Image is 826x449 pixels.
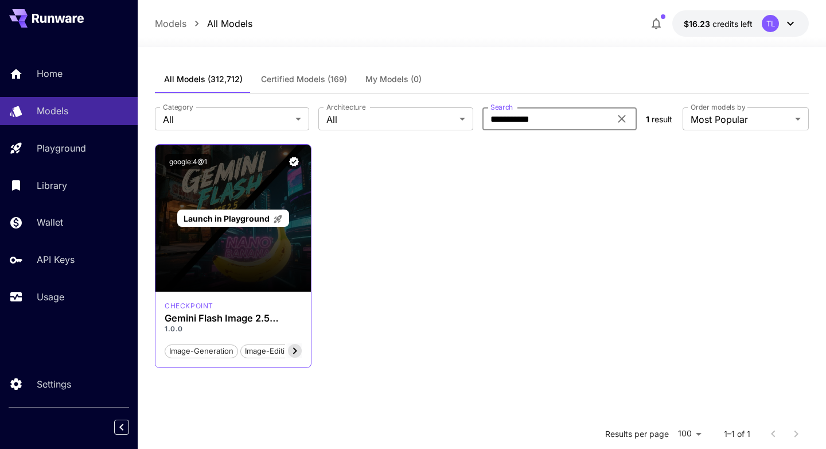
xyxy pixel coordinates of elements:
a: All Models [207,17,252,30]
div: $16.2315 [684,18,753,30]
span: All Models (312,712) [164,74,243,84]
label: Category [163,102,193,112]
button: Collapse sidebar [114,420,129,435]
a: Launch in Playground [177,210,289,227]
div: gemini_2_5_flash_image [165,301,213,311]
p: 1.0.0 [165,324,302,334]
span: image-generation [165,346,237,357]
p: 1–1 of 1 [724,428,750,440]
button: $16.2315TL [672,10,809,37]
div: Collapse sidebar [123,417,138,438]
a: Models [155,17,186,30]
span: image-editing [241,346,298,357]
p: Usage [37,290,64,304]
span: $16.23 [684,19,712,29]
span: credits left [712,19,753,29]
h3: Gemini Flash Image 2.5 ([PERSON_NAME]) [165,313,302,324]
button: image-generation [165,343,238,358]
button: image-editing [240,343,298,358]
span: Certified Models (169) [261,74,347,84]
p: Settings [37,377,71,391]
span: All [163,113,291,126]
nav: breadcrumb [155,17,252,30]
span: My Models (0) [365,74,422,84]
p: API Keys [37,253,75,266]
button: Verified working [286,154,302,169]
div: TL [762,15,779,32]
p: Home [37,67,63,80]
div: Gemini Flash Image 2.5 (Nano Banana) [165,313,302,324]
label: Search [490,102,513,112]
span: Most Popular [691,113,790,126]
p: Library [37,179,67,192]
p: checkpoint [165,301,213,311]
div: 100 [673,425,706,442]
span: All [326,113,454,126]
p: Playground [37,141,86,155]
p: Results per page [605,428,669,440]
button: google:4@1 [165,154,212,169]
span: result [652,114,672,124]
span: 1 [646,114,649,124]
p: Wallet [37,215,63,229]
p: Models [37,104,68,118]
label: Architecture [326,102,365,112]
span: Launch in Playground [184,214,270,223]
label: Order models by [691,102,745,112]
